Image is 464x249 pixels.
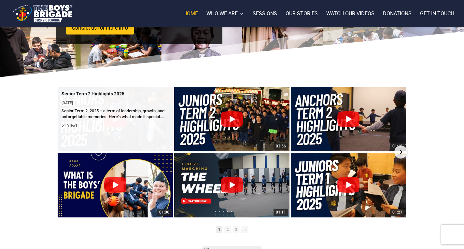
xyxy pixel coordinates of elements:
[253,11,277,27] a: Sessions
[183,11,198,27] a: Home
[62,100,169,105] div: [DATE]
[291,153,406,217] a: Junior Term 1 Highlights 2025 01:27
[390,209,405,216] span: 01:27
[390,143,405,150] span: 01:16
[62,108,169,120] div: Senior Term 2, 2025 – a term of leadership, growth, and unforgettable memories. Here’s what made ...
[326,11,374,27] a: Watch our videos
[174,87,289,152] a: Junior Term 2 Highlights 2025 03:56
[216,226,222,233] span: 1
[420,11,454,27] a: Get in touch
[291,142,406,228] img: Junior Term 1 Highlights 2025
[206,11,244,27] a: Who we are
[383,11,412,27] a: Donations
[286,11,318,27] a: Our stories
[274,209,288,216] span: 01:11
[274,143,288,150] span: 03:56
[233,226,239,233] span: 3
[174,142,289,228] img: The Wheel - Figure Marching Movement
[58,153,173,217] a: What is The Boys' Brigade? 01:06
[291,76,406,162] img: Anchor Term 2 Highlights 2025
[62,91,124,97] a: Senior Term 2 Highlights 2025
[174,76,289,162] img: Junior Term 2 Highlights 2025
[291,87,406,152] a: Anchor Term 2 Highlights 2025 01:16
[58,142,173,228] img: What is The Boys' Brigade?
[224,226,231,233] span: 2
[11,3,74,24] img: The Boys' Brigade 33rd Vic Boronia
[174,153,289,217] a: The Wheel - Figure Marching Movement 01:11
[157,209,172,216] span: 01:06
[62,123,77,128] span: 51 Views
[66,21,134,34] a: Contact us for more info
